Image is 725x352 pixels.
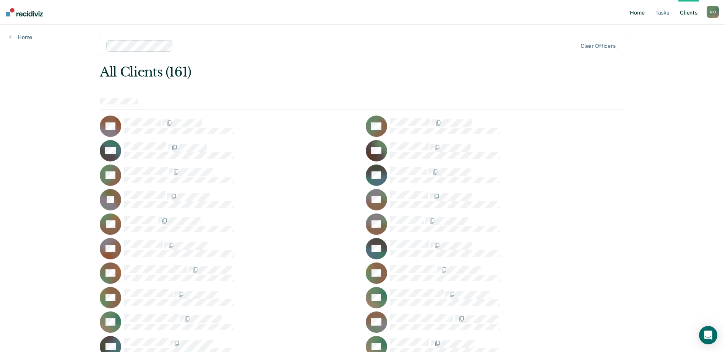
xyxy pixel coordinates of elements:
[699,326,717,344] div: Open Intercom Messenger
[707,6,719,18] div: N O
[100,64,520,80] div: All Clients (161)
[6,8,43,16] img: Recidiviz
[581,43,616,49] div: Clear officers
[707,6,719,18] button: NO
[9,34,32,41] a: Home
